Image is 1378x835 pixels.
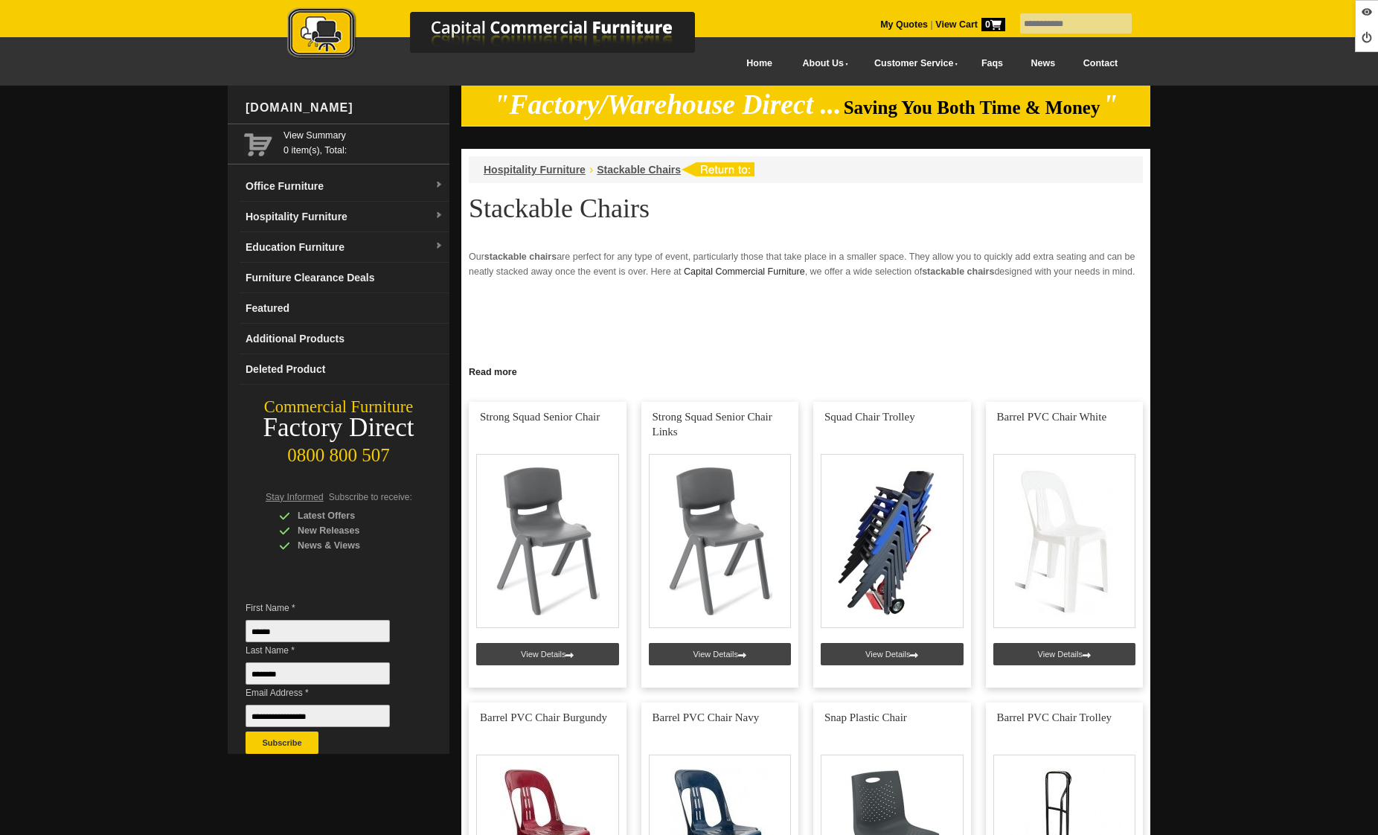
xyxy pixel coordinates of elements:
[228,418,449,438] div: Factory Direct
[461,361,1150,380] a: Click to read more
[844,97,1100,118] span: Saving You Both Time & Money
[279,538,420,553] div: News & Views
[597,164,681,176] a: Stackable Chairs
[484,252,557,262] strong: stackable chairs
[484,164,586,176] a: Hospitality Furniture
[469,249,1143,279] p: Our are perfect for any type of event, particularly those that take place in a smaller space. The...
[435,181,443,190] img: dropdown
[1069,47,1132,80] a: Contact
[240,263,449,293] a: Furniture Clearance Deals
[246,732,318,754] button: Subscribe
[228,397,449,418] div: Commercial Furniture
[228,438,449,466] div: 0800 800 507
[329,492,412,502] span: Subscribe to receive:
[246,662,390,685] input: Last Name *
[1103,89,1118,120] em: "
[786,47,858,80] a: About Us
[246,7,767,66] a: Capital Commercial Furniture Logo
[684,266,805,277] a: Capital Commercial Furniture
[246,643,412,658] span: Last Name *
[283,128,443,143] a: View Summary
[240,354,449,385] a: Deleted Product
[589,162,593,177] li: ›
[494,89,842,120] em: "Factory/Warehouse Direct ...
[240,171,449,202] a: Office Furnituredropdown
[279,523,420,538] div: New Releases
[246,7,767,62] img: Capital Commercial Furniture Logo
[981,18,1005,31] span: 0
[469,194,1143,223] h1: Stackable Chairs
[681,162,754,176] img: return to
[240,202,449,232] a: Hospitality Furnituredropdown
[240,232,449,263] a: Education Furnituredropdown
[279,508,420,523] div: Latest Offers
[435,211,443,220] img: dropdown
[967,47,1017,80] a: Faqs
[240,293,449,324] a: Featured
[240,324,449,354] a: Additional Products
[933,19,1005,30] a: View Cart0
[935,19,1005,30] strong: View Cart
[246,705,390,727] input: Email Address *
[246,601,412,615] span: First Name *
[283,128,443,156] span: 0 item(s), Total:
[435,242,443,251] img: dropdown
[240,86,449,130] div: [DOMAIN_NAME]
[880,19,928,30] a: My Quotes
[858,47,967,80] a: Customer Service
[246,685,412,700] span: Email Address *
[1017,47,1069,80] a: News
[266,492,324,502] span: Stay Informed
[922,266,994,277] strong: stackable chairs
[246,620,390,642] input: First Name *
